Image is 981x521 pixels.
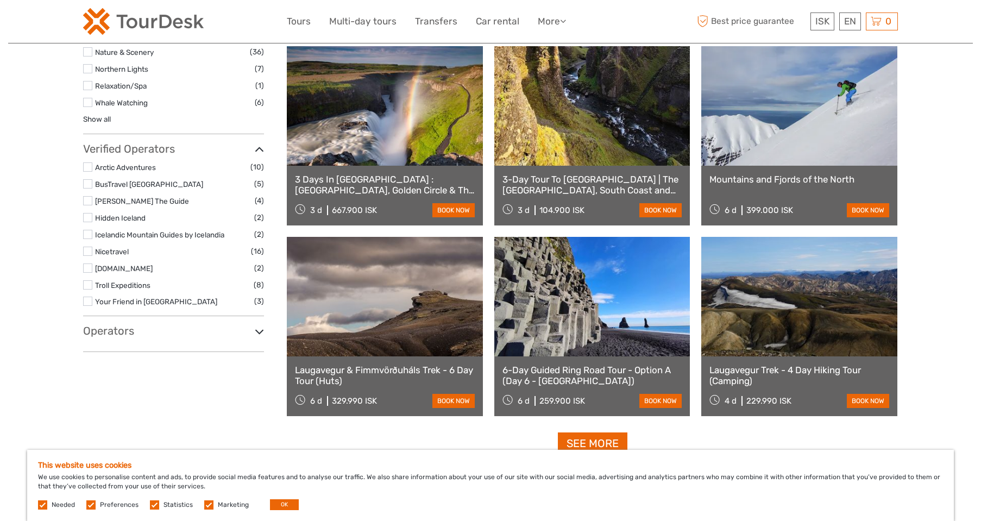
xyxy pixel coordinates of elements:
[847,394,889,408] a: book now
[432,203,475,217] a: book now
[251,245,264,258] span: (16)
[95,180,203,189] a: BusTravel [GEOGRAPHIC_DATA]
[746,205,793,215] div: 399.000 ISK
[254,295,264,307] span: (3)
[83,8,204,35] img: 120-15d4194f-c635-41b9-a512-a3cb382bfb57_logo_small.png
[538,14,566,29] a: More
[95,247,129,256] a: Nicetravel
[95,197,189,205] a: [PERSON_NAME] The Guide
[432,394,475,408] a: book now
[709,365,889,387] a: Laugavegur Trek - 4 Day Hiking Tour (Camping)
[95,163,156,172] a: Arctic Adventures
[52,500,75,510] label: Needed
[83,324,264,337] h3: Operators
[254,262,264,274] span: (2)
[847,203,889,217] a: book now
[95,65,148,73] a: Northern Lights
[815,16,829,27] span: ISK
[639,394,682,408] a: book now
[255,79,264,92] span: (1)
[539,396,585,406] div: 259.900 ISK
[518,396,530,406] span: 6 d
[95,230,224,239] a: Icelandic Mountain Guides by Icelandia
[95,48,154,57] a: Nature & Scenery
[639,203,682,217] a: book now
[254,211,264,224] span: (2)
[83,142,264,155] h3: Verified Operators
[27,450,954,521] div: We use cookies to personalise content and ads, to provide social media features and to analyse ou...
[332,396,377,406] div: 329.990 ISK
[415,14,457,29] a: Transfers
[95,281,150,290] a: Troll Expeditions
[95,297,217,306] a: Your Friend in [GEOGRAPHIC_DATA]
[100,500,139,510] label: Preferences
[839,12,861,30] div: EN
[255,96,264,109] span: (6)
[502,365,682,387] a: 6-Day Guided Ring Road Tour - Option A (Day 6 - [GEOGRAPHIC_DATA])
[725,396,737,406] span: 4 d
[95,81,147,90] a: Relaxation/Spa
[254,178,264,190] span: (5)
[558,432,627,455] a: See more
[38,461,943,470] h5: This website uses cookies
[518,205,530,215] span: 3 d
[254,228,264,241] span: (2)
[254,279,264,291] span: (8)
[270,499,299,510] button: OK
[163,500,193,510] label: Statistics
[310,396,322,406] span: 6 d
[884,16,893,27] span: 0
[15,19,123,28] p: We're away right now. Please check back later!
[125,17,138,30] button: Open LiveChat chat widget
[218,500,249,510] label: Marketing
[295,174,475,196] a: 3 Days In [GEOGRAPHIC_DATA] : [GEOGRAPHIC_DATA], Golden Circle & The South Coast
[95,264,153,273] a: [DOMAIN_NAME]
[95,98,148,107] a: Whale Watching
[255,62,264,75] span: (7)
[725,205,737,215] span: 6 d
[746,396,791,406] div: 229.990 ISK
[694,12,808,30] span: Best price guarantee
[250,161,264,173] span: (10)
[287,14,311,29] a: Tours
[539,205,584,215] div: 104.900 ISK
[95,214,146,222] a: Hidden Iceland
[502,174,682,196] a: 3-Day Tour To [GEOGRAPHIC_DATA] | The [GEOGRAPHIC_DATA], South Coast and [GEOGRAPHIC_DATA]
[476,14,519,29] a: Car rental
[332,205,377,215] div: 667.900 ISK
[83,115,111,123] a: Show all
[255,194,264,207] span: (4)
[329,14,397,29] a: Multi-day tours
[295,365,475,387] a: Laugavegur & Fimmvörðuháls Trek - 6 Day Tour (Huts)
[709,174,889,185] a: Mountains and Fjords of the North
[250,46,264,58] span: (36)
[310,205,322,215] span: 3 d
